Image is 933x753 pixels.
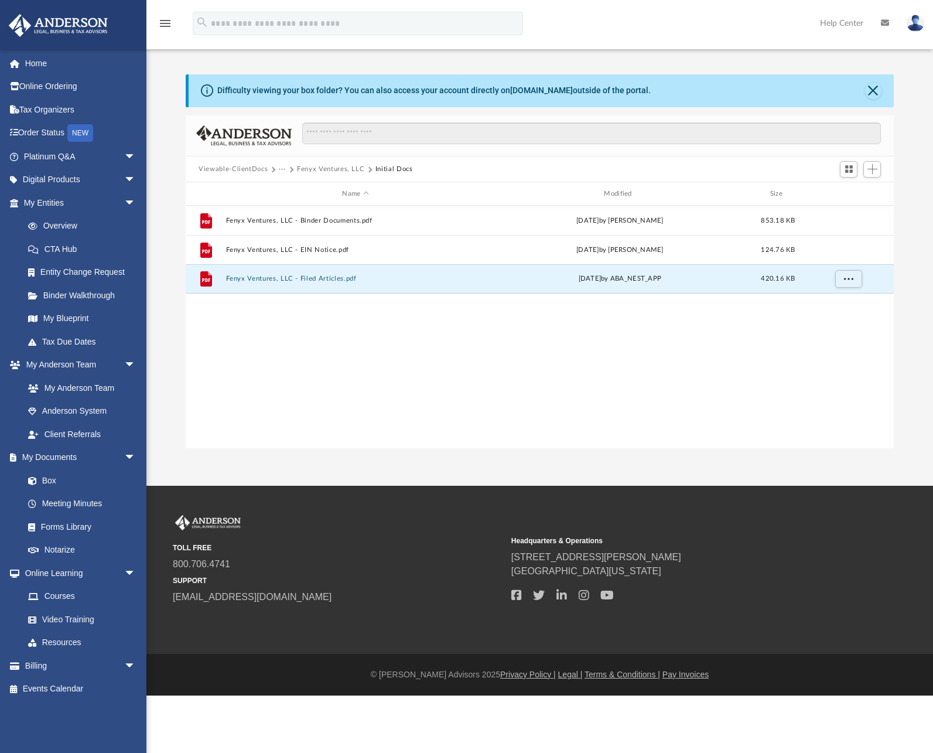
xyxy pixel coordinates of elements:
[8,654,153,677] a: Billingarrow_drop_down
[8,98,153,121] a: Tax Organizers
[8,75,153,98] a: Online Ordering
[173,543,503,553] small: TOLL FREE
[16,284,153,307] a: Binder Walkthrough
[16,608,142,631] a: Video Training
[217,84,651,97] div: Difficulty viewing your box folder? You can also access your account directly on outside of the p...
[297,164,364,175] button: Fenyx Ventures, LLC
[124,654,148,678] span: arrow_drop_down
[146,669,933,681] div: © [PERSON_NAME] Advisors 2025
[8,677,153,701] a: Events Calendar
[226,217,486,224] button: Fenyx Ventures, LLC - Binder Documents.pdf
[8,446,148,469] a: My Documentsarrow_drop_down
[761,247,795,253] span: 124.76 KB
[511,566,661,576] a: [GEOGRAPHIC_DATA][US_STATE]
[806,189,888,199] div: id
[16,492,148,516] a: Meeting Minutes
[16,330,153,353] a: Tax Due Dates
[375,164,413,175] button: Initial Docs
[8,353,148,377] a: My Anderson Teamarrow_drop_down
[16,400,148,423] a: Anderson System
[16,515,142,539] a: Forms Library
[16,469,142,492] a: Box
[124,191,148,215] span: arrow_drop_down
[16,376,142,400] a: My Anderson Team
[863,161,881,178] button: Add
[225,189,485,199] div: Name
[500,670,556,679] a: Privacy Policy |
[173,559,230,569] a: 800.706.4741
[8,191,153,214] a: My Entitiesarrow_drop_down
[67,124,93,142] div: NEW
[761,217,795,224] span: 853.18 KB
[8,145,153,168] a: Platinum Q&Aarrow_drop_down
[8,561,148,585] a: Online Learningarrow_drop_down
[8,52,153,75] a: Home
[124,446,148,470] span: arrow_drop_down
[490,216,750,226] div: [DATE] by [PERSON_NAME]
[16,261,153,284] a: Entity Change Request
[835,270,862,288] button: More options
[16,423,148,446] a: Client Referrals
[124,561,148,585] span: arrow_drop_down
[755,189,802,199] div: Size
[511,536,842,546] small: Headquarters & Operations
[302,122,881,145] input: Search files and folders
[124,353,148,377] span: arrow_drop_down
[511,552,681,562] a: [STREET_ADDRESS][PERSON_NAME]
[907,15,924,32] img: User Pic
[5,14,111,37] img: Anderson Advisors Platinum Portal
[124,168,148,192] span: arrow_drop_down
[840,161,857,178] button: Switch to Grid View
[16,214,153,238] a: Overview
[865,83,881,99] button: Close
[761,275,795,282] span: 420.16 KB
[196,16,209,29] i: search
[158,16,172,30] i: menu
[226,275,486,283] button: Fenyx Ventures, LLC - Filed Articles.pdf
[173,575,503,586] small: SUPPORT
[510,86,573,95] a: [DOMAIN_NAME]
[158,22,172,30] a: menu
[16,307,148,330] a: My Blueprint
[279,164,286,175] button: ···
[199,164,268,175] button: Viewable-ClientDocs
[8,121,153,145] a: Order StatusNEW
[490,189,750,199] div: Modified
[191,189,220,199] div: id
[8,168,153,192] a: Digital Productsarrow_drop_down
[186,206,894,448] div: grid
[124,145,148,169] span: arrow_drop_down
[16,539,148,562] a: Notarize
[173,515,243,530] img: Anderson Advisors Platinum Portal
[16,237,153,261] a: CTA Hub
[662,670,709,679] a: Pay Invoices
[16,585,148,608] a: Courses
[585,670,660,679] a: Terms & Conditions |
[490,274,750,284] div: [DATE] by ABA_NEST_APP
[558,670,583,679] a: Legal |
[226,246,486,254] button: Fenyx Ventures, LLC - EIN Notice.pdf
[173,592,331,602] a: [EMAIL_ADDRESS][DOMAIN_NAME]
[490,245,750,255] div: [DATE] by [PERSON_NAME]
[16,631,148,655] a: Resources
